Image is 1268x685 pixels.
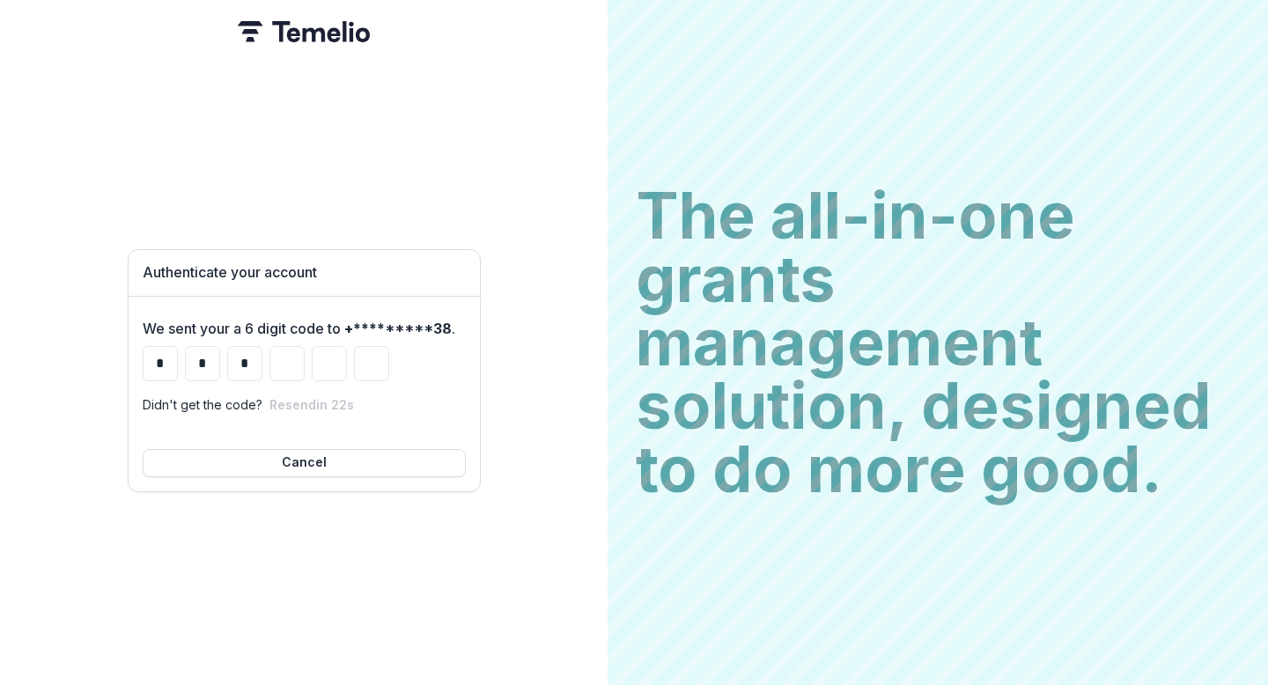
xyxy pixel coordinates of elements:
[143,318,455,339] label: We sent your a 6 digit code to .
[143,264,466,281] h1: Authenticate your account
[143,346,178,381] input: Please enter your pin code
[238,21,370,42] img: Temelio
[185,346,220,381] input: Please enter your pin code
[143,449,466,477] button: Cancel
[354,346,389,381] input: Please enter your pin code
[269,346,305,381] input: Please enter your pin code
[143,395,262,414] p: Didn't get the code?
[269,397,354,412] button: Resendin 22s
[227,346,262,381] input: Please enter your pin code
[312,346,347,381] input: Please enter your pin code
